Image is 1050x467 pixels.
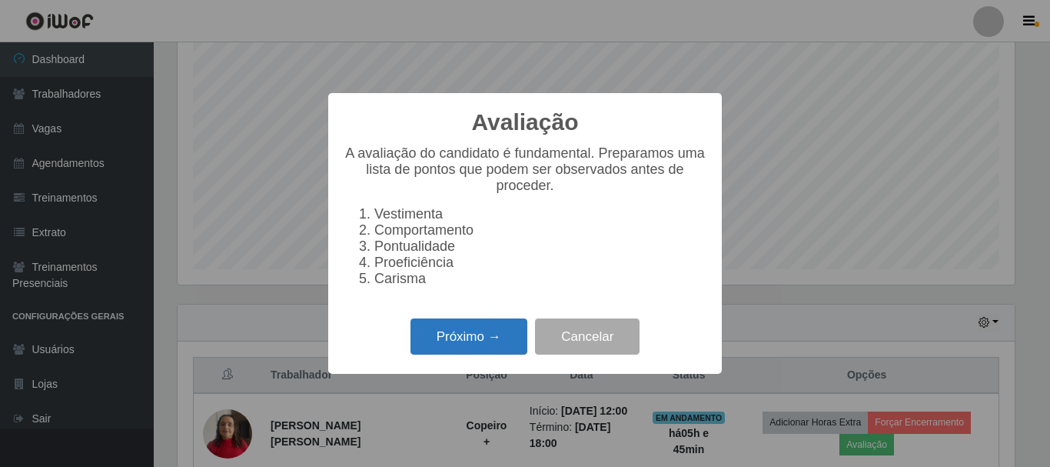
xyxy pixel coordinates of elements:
[410,319,527,355] button: Próximo →
[374,222,706,239] li: Comportamento
[374,206,706,222] li: Vestimenta
[374,271,706,287] li: Carisma
[374,255,706,271] li: Proeficiência
[472,108,579,136] h2: Avaliação
[344,145,706,194] p: A avaliação do candidato é fundamental. Preparamos uma lista de pontos que podem ser observados a...
[374,239,706,255] li: Pontualidade
[535,319,640,355] button: Cancelar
